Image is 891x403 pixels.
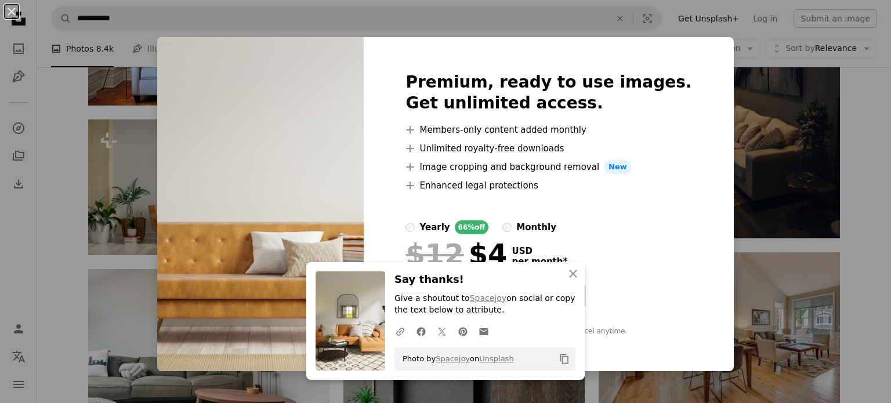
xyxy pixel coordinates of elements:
[473,320,494,343] a: Share over email
[405,223,415,232] input: yearly66%off
[405,123,691,137] li: Members-only content added monthly
[516,220,556,234] div: monthly
[455,220,489,234] div: 66% off
[397,350,514,368] span: Photo by on
[394,293,575,316] p: Give a shoutout to on social or copy the text below to attribute.
[405,141,691,155] li: Unlimited royalty-free downloads
[555,349,574,369] button: Copy to clipboard
[452,320,473,343] a: Share on Pinterest
[479,354,513,363] a: Unsplash
[405,239,507,269] div: $4
[405,239,463,269] span: $12
[157,37,364,371] img: premium_photo-1661777938520-110b62a5537f
[512,256,567,267] span: per month *
[394,271,575,288] h3: Say thanks!
[411,320,432,343] a: Share on Facebook
[604,160,632,174] span: New
[512,246,567,256] span: USD
[405,72,691,114] h2: Premium, ready to use images. Get unlimited access.
[432,320,452,343] a: Share on Twitter
[405,179,691,193] li: Enhanced legal protections
[405,160,691,174] li: Image cropping and background removal
[436,354,470,363] a: Spacejoy
[502,223,512,232] input: monthly
[419,220,450,234] div: yearly
[470,293,506,303] a: Spacejoy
